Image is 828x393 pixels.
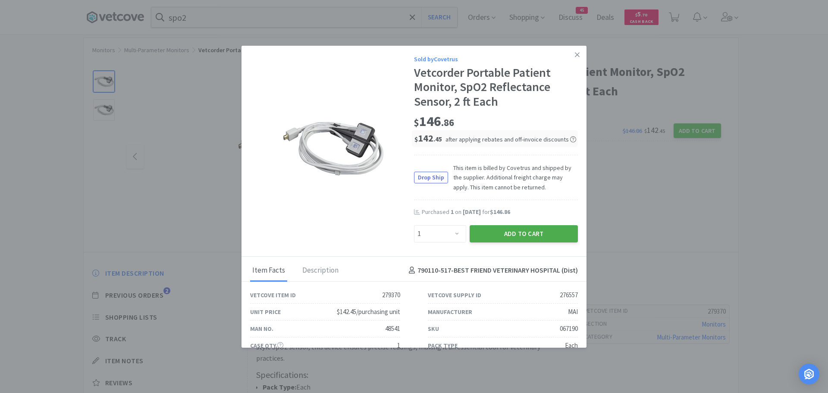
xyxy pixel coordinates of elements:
div: Each [565,340,578,351]
div: Manufacturer [428,307,472,317]
div: Unit Price [250,307,281,317]
div: $142.45/purchasing unit [337,307,400,317]
div: Case Qty. [250,341,283,350]
span: $146.86 [490,208,510,216]
div: MAI [568,307,578,317]
div: 276557 [560,290,578,300]
div: Vetcove Item ID [250,290,296,300]
span: Drop Ship [414,172,448,183]
div: Sold by Covetrus [414,54,578,64]
div: 1 [397,340,400,351]
div: Item Facts [250,260,287,282]
div: 279370 [382,290,400,300]
span: . 45 [433,135,442,143]
div: Pack Type [428,341,458,350]
div: Vetcorder Portable Patient Monitor, SpO2 Reflectance Sensor, 2 ft Each [414,66,578,109]
span: 1 [451,208,454,216]
span: 142 [414,132,442,144]
span: . 86 [441,116,454,129]
div: Purchased on for [422,208,578,217]
span: after applying rebates and off-invoice discounts [445,135,576,143]
div: Man No. [250,324,273,333]
span: 146 [414,113,454,130]
span: [DATE] [463,208,481,216]
img: 7f876772c45548edb0ee46ccd626558c_276557.png [278,94,386,202]
button: Add to Cart [470,225,578,242]
span: $ [414,135,418,143]
div: 48541 [385,324,400,334]
div: Description [300,260,341,282]
span: $ [414,116,419,129]
h4: 790110-517 - BEST FRIEND VETERINARY HOSPITAL (Dist) [405,265,578,276]
div: SKU [428,324,439,333]
div: 067190 [560,324,578,334]
div: Open Intercom Messenger [799,364,819,384]
span: This item is billed by Covetrus and shipped by the supplier. Additional freight charge may apply.... [448,163,578,192]
div: Vetcove Supply ID [428,290,481,300]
